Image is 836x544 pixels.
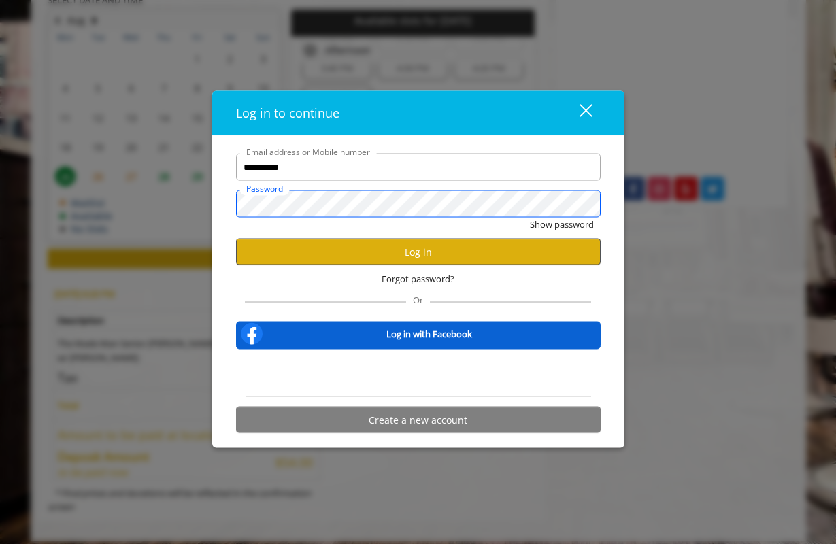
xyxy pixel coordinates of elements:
span: Or [406,294,430,306]
input: Email address or Mobile number [236,154,601,181]
button: close dialog [554,99,601,127]
button: Show password [530,218,594,232]
label: Email address or Mobile number [239,146,377,158]
input: Password [236,190,601,218]
button: Log in [236,239,601,265]
img: facebook-logo [238,320,265,347]
span: Forgot password? [382,272,454,286]
button: Create a new account [236,407,601,433]
b: Log in with Facebook [386,326,472,341]
span: Log in to continue [236,105,339,121]
div: Sign in with Google. Opens in new tab [356,358,481,388]
label: Password [239,182,290,195]
div: close dialog [564,103,591,123]
iframe: Sign in with Google Button [349,358,488,388]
